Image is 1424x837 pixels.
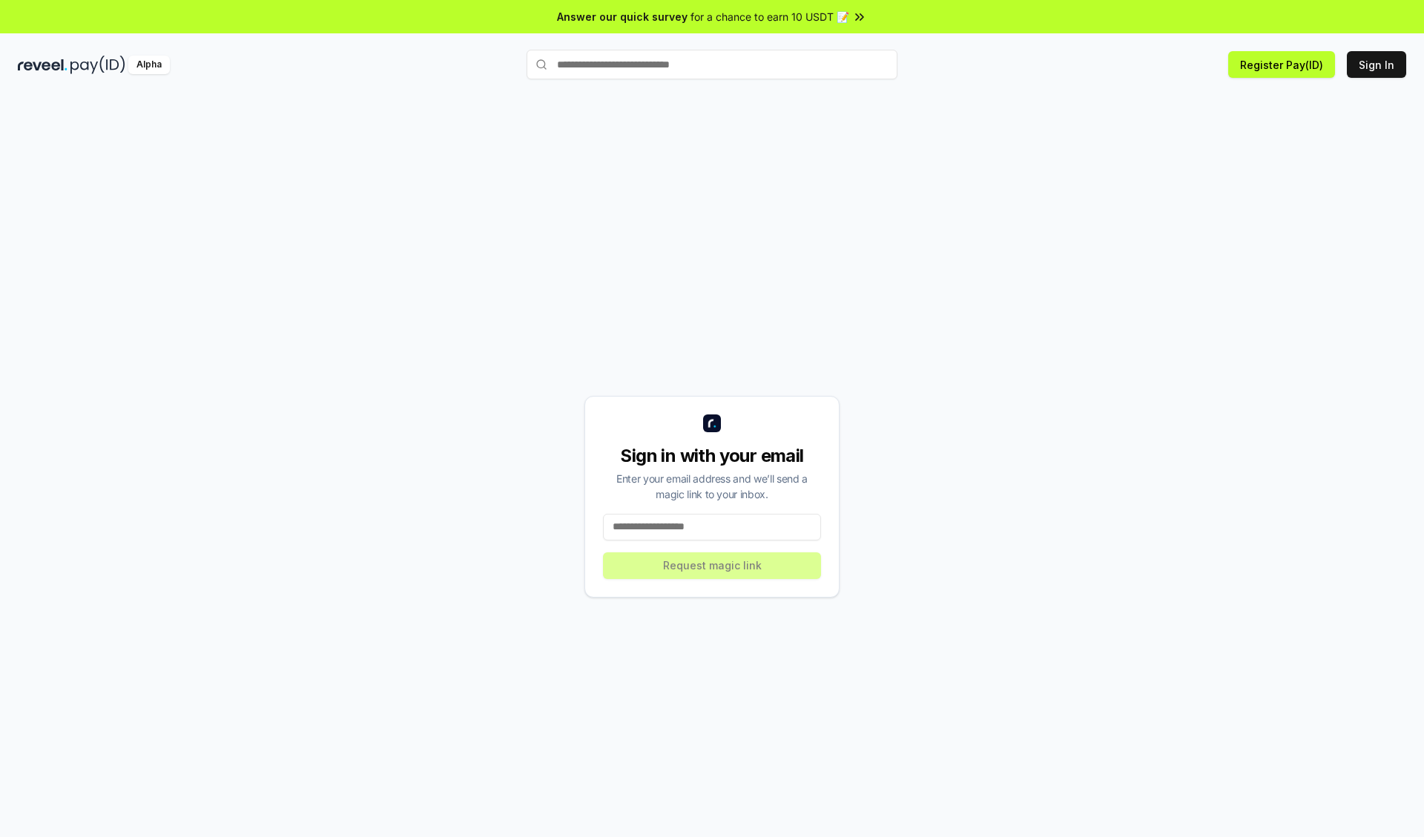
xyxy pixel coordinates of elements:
button: Sign In [1347,51,1406,78]
span: for a chance to earn 10 USDT 📝 [690,9,849,24]
button: Register Pay(ID) [1228,51,1335,78]
img: reveel_dark [18,56,67,74]
div: Enter your email address and we’ll send a magic link to your inbox. [603,471,821,502]
div: Sign in with your email [603,444,821,468]
div: Alpha [128,56,170,74]
img: pay_id [70,56,125,74]
img: logo_small [703,414,721,432]
span: Answer our quick survey [557,9,688,24]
